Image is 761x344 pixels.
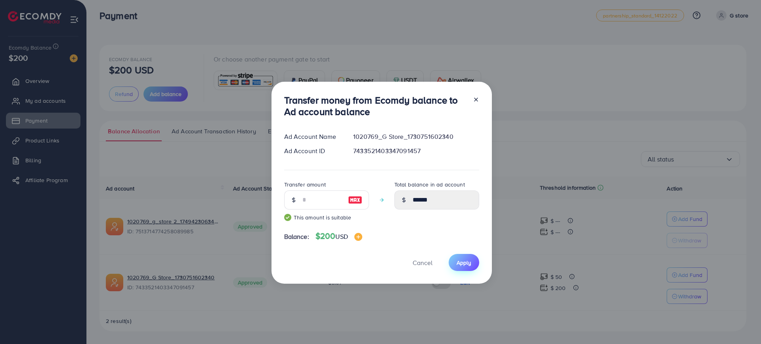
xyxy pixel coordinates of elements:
label: Transfer amount [284,181,326,188]
img: image [348,195,362,205]
span: Balance: [284,232,309,241]
div: 7433521403347091457 [347,146,485,156]
div: Ad Account ID [278,146,347,156]
label: Total balance in ad account [394,181,465,188]
span: Cancel [413,258,432,267]
h4: $200 [315,231,362,241]
iframe: Chat [727,308,755,338]
img: image [354,233,362,241]
span: Apply [457,259,471,267]
div: Ad Account Name [278,132,347,141]
button: Apply [449,254,479,271]
h3: Transfer money from Ecomdy balance to Ad account balance [284,94,467,117]
img: guide [284,214,291,221]
button: Cancel [403,254,442,271]
div: 1020769_G Store_1730751602340 [347,132,485,141]
span: USD [335,232,348,241]
small: This amount is suitable [284,213,369,221]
